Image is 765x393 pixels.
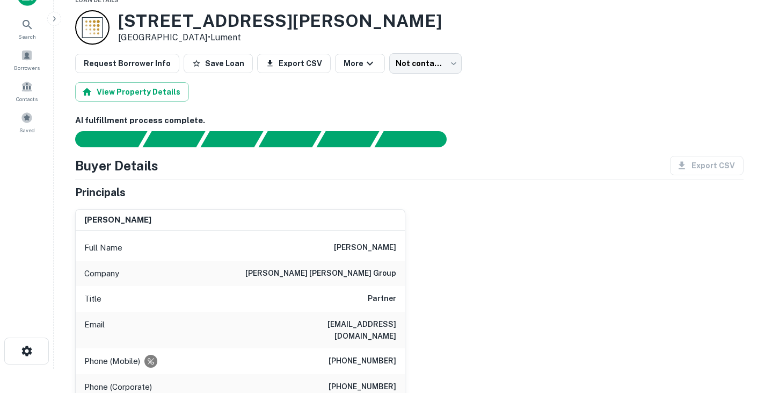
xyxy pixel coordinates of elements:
div: Sending borrower request to AI... [62,131,143,147]
p: Title [84,292,101,305]
p: Phone (Mobile) [84,355,140,368]
h4: Buyer Details [75,156,158,175]
div: Requests to not be contacted at this number [144,355,157,368]
button: Request Borrower Info [75,54,179,73]
span: Saved [19,126,35,134]
a: Lument [210,32,241,42]
span: Contacts [16,95,38,103]
a: Search [3,14,50,43]
p: [GEOGRAPHIC_DATA] • [118,31,442,44]
button: Export CSV [257,54,331,73]
p: Company [84,267,119,280]
h3: [STREET_ADDRESS][PERSON_NAME] [118,11,442,31]
a: Borrowers [3,45,50,74]
h6: [PERSON_NAME] [334,241,396,254]
iframe: Chat Widget [711,307,765,359]
span: Borrowers [14,63,40,72]
div: Your request is received and processing... [142,131,205,147]
button: Save Loan [184,54,253,73]
h6: [PERSON_NAME] [84,214,151,226]
div: Principals found, AI now looking for contact information... [258,131,321,147]
button: View Property Details [75,82,189,102]
div: Not contacted [389,53,462,74]
button: More [335,54,385,73]
a: Saved [3,108,50,137]
h6: Partner [368,292,396,305]
div: Principals found, still searching for contact information. This may take time... [316,131,379,147]
p: Email [84,318,105,342]
div: Documents found, AI parsing details... [200,131,263,147]
h6: [EMAIL_ADDRESS][DOMAIN_NAME] [267,318,396,342]
h6: AI fulfillment process complete. [75,115,744,127]
h5: Principals [75,184,126,201]
div: AI fulfillment process complete. [375,131,460,147]
span: Search [18,32,36,41]
p: Full Name [84,241,122,254]
a: Contacts [3,76,50,105]
h6: [PHONE_NUMBER] [329,355,396,368]
h6: [PERSON_NAME] [PERSON_NAME] group [245,267,396,280]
